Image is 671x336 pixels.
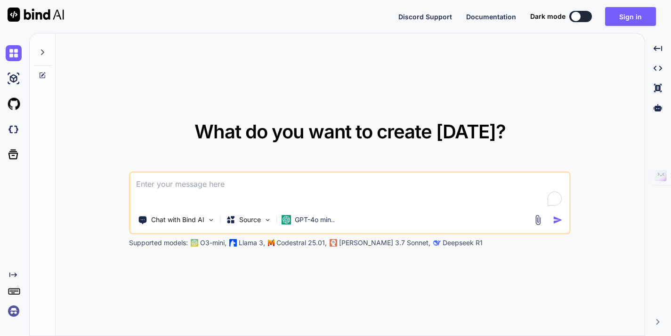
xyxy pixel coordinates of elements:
[533,215,543,225] img: attachment
[398,12,452,22] button: Discord Support
[268,240,275,246] img: Mistral-AI
[194,120,506,143] span: What do you want to create [DATE]?
[8,8,64,22] img: Bind AI
[466,12,516,22] button: Documentation
[553,215,563,225] img: icon
[6,121,22,137] img: darkCloudIdeIcon
[339,238,430,248] p: [PERSON_NAME] 3.7 Sonnet,
[129,238,188,248] p: Supported models:
[605,7,656,26] button: Sign in
[330,239,337,247] img: claude
[6,96,22,112] img: githubLight
[276,238,327,248] p: Codestral 25.01,
[151,215,204,224] p: Chat with Bind AI
[295,215,335,224] p: GPT-4o min..
[191,239,198,247] img: GPT-4
[130,173,569,208] textarea: To enrich screen reader interactions, please activate Accessibility in Grammarly extension settings
[433,239,441,247] img: claude
[6,71,22,87] img: ai-studio
[200,238,226,248] p: O3-mini,
[264,216,272,224] img: Pick Models
[6,45,22,61] img: chat
[466,13,516,21] span: Documentation
[443,238,483,248] p: Deepseek R1
[239,238,265,248] p: Llama 3,
[207,216,215,224] img: Pick Tools
[530,12,566,21] span: Dark mode
[6,303,22,319] img: signin
[282,215,291,224] img: GPT-4o mini
[398,13,452,21] span: Discord Support
[239,215,261,224] p: Source
[229,239,237,247] img: Llama2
